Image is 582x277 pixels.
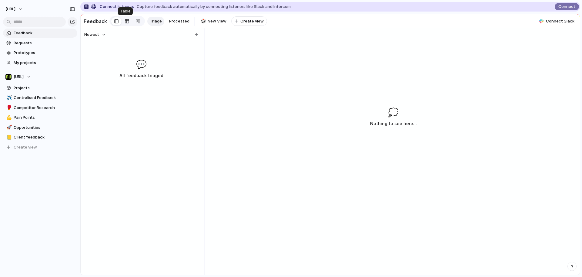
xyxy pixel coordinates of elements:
[6,134,11,141] div: 📒
[231,16,267,26] button: Create view
[5,95,12,101] button: ✈️
[3,133,77,142] a: 📒Client feedback
[199,18,206,24] button: 🎲
[14,144,37,150] span: Create view
[240,18,264,24] span: Create view
[208,18,226,24] span: New View
[147,17,164,26] a: Triage
[83,31,107,39] button: Newest
[14,125,75,131] span: Opportunities
[6,124,11,131] div: 🚀
[118,7,133,15] div: Table
[546,18,574,24] span: Connect Slack
[3,84,77,93] a: Projects
[6,94,11,101] div: ✈️
[14,60,75,66] span: My projects
[84,18,107,25] h2: Feedback
[137,4,291,10] span: Capture feedback automatically by connecting listeners like Slack and Intercom
[5,105,12,111] button: 🥊
[5,134,12,140] button: 📒
[200,18,205,25] div: 🎲
[3,58,77,67] a: My projects
[555,3,579,10] button: Connect
[169,18,189,24] span: Processed
[14,115,75,121] span: Pain Points
[5,6,15,12] span: [URL]
[537,17,577,26] button: Connect Slack
[3,48,77,57] a: Prototypes
[3,93,77,102] a: ✈️Centralised Feedback
[370,120,417,127] h3: Nothing to see here...
[388,106,399,119] span: 💭
[3,29,77,38] a: Feedback
[14,85,75,91] span: Projects
[136,58,147,71] span: 💬
[3,103,77,112] a: 🥊Competitor Research
[3,4,26,14] button: [URL]
[3,39,77,48] a: Requests
[167,17,192,26] a: Processed
[3,113,77,122] a: 💪Pain Points
[197,17,229,26] a: 🎲New View
[14,30,75,36] span: Feedback
[14,50,75,56] span: Prototypes
[84,32,99,38] span: Newest
[14,105,75,111] span: Competitor Research
[558,4,575,10] span: Connect
[100,4,134,10] span: Connect listeners
[3,123,77,132] a: 🚀Opportunities
[5,115,12,121] button: 💪
[5,125,12,131] button: 🚀
[6,114,11,121] div: 💪
[14,74,24,80] span: [URL]
[3,143,77,152] button: Create view
[14,95,75,101] span: Centralised Feedback
[14,40,75,46] span: Requests
[150,18,162,24] span: Triage
[3,72,77,81] button: [URL]
[6,104,11,111] div: 🥊
[14,134,75,140] span: Client feedback
[95,72,188,79] h3: All feedback triaged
